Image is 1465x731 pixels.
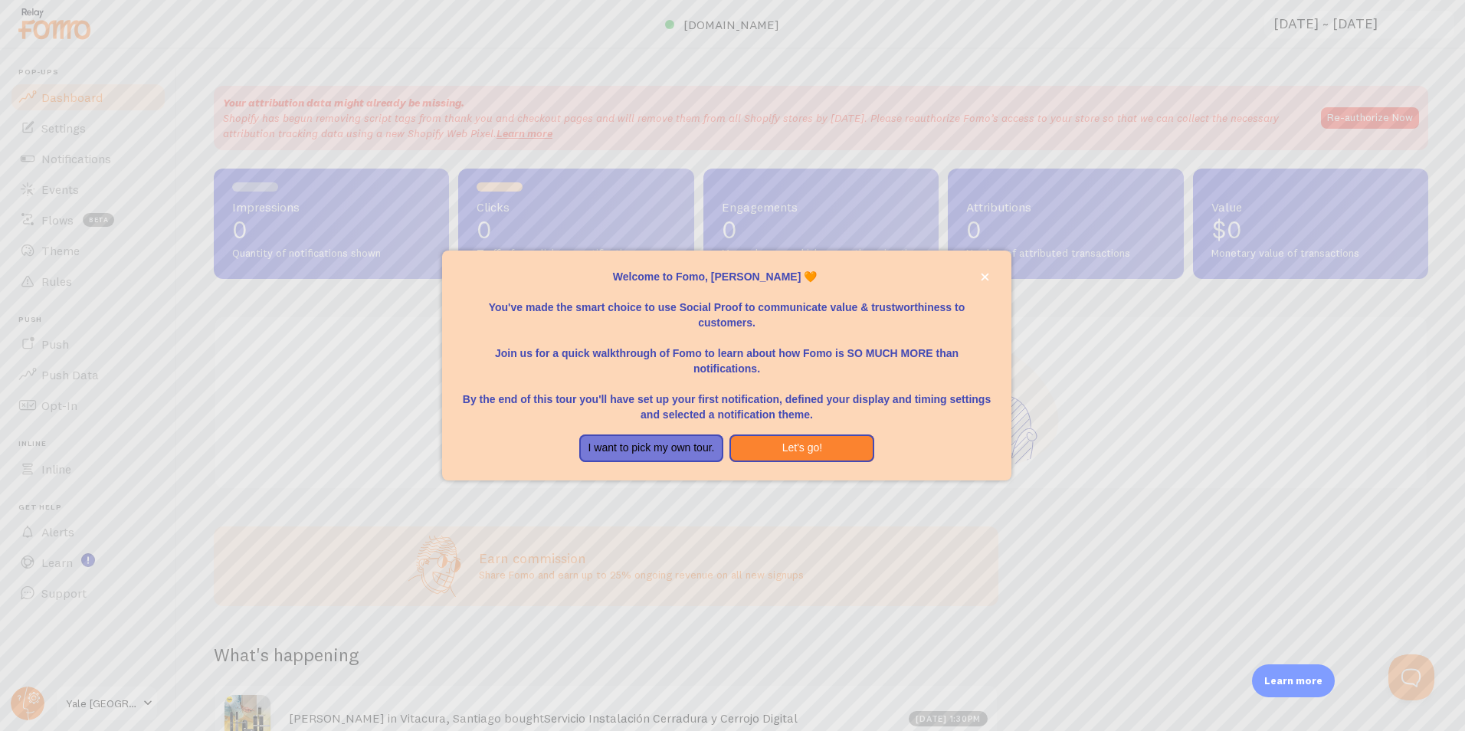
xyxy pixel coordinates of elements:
[460,376,993,422] p: By the end of this tour you'll have set up your first notification, defined your display and timi...
[442,251,1011,480] div: Welcome to Fomo, Sofía Henríquez 🧡You&amp;#39;ve made the smart choice to use Social Proof to com...
[1264,674,1322,688] p: Learn more
[460,284,993,330] p: You've made the smart choice to use Social Proof to communicate value & trustworthiness to custom...
[579,434,724,462] button: I want to pick my own tour.
[729,434,874,462] button: Let's go!
[460,269,993,284] p: Welcome to Fomo, [PERSON_NAME] 🧡
[977,269,993,285] button: close,
[460,330,993,376] p: Join us for a quick walkthrough of Fomo to learn about how Fomo is SO MUCH MORE than notifications.
[1252,664,1335,697] div: Learn more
